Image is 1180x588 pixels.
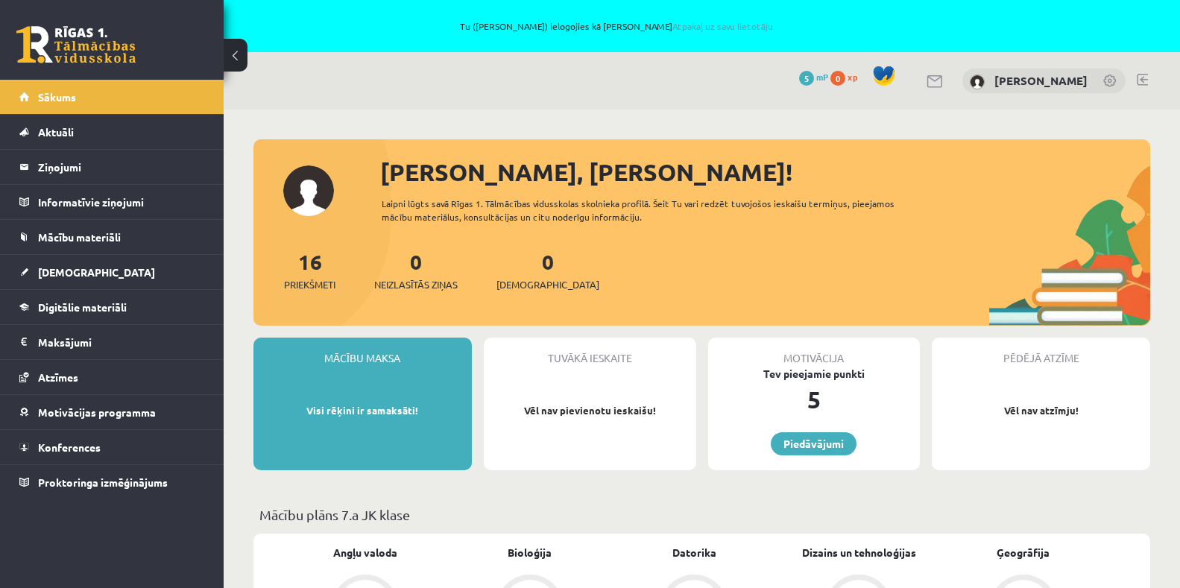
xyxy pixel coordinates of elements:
[799,71,814,86] span: 5
[672,545,716,560] a: Datorika
[19,290,205,324] a: Digitālie materiāli
[38,475,168,489] span: Proktoringa izmēģinājums
[19,150,205,184] a: Ziņojumi
[802,545,916,560] a: Dizains un tehnoloģijas
[374,248,458,292] a: 0Neizlasītās ziņas
[284,277,335,292] span: Priekšmeti
[16,26,136,63] a: Rīgas 1. Tālmācības vidusskola
[19,255,205,289] a: [DEMOGRAPHIC_DATA]
[19,395,205,429] a: Motivācijas programma
[38,230,121,244] span: Mācību materiāli
[491,403,689,418] p: Vēl nav pievienotu ieskaišu!
[19,465,205,499] a: Proktoringa izmēģinājums
[38,185,205,219] legend: Informatīvie ziņojumi
[939,403,1143,418] p: Vēl nav atzīmju!
[496,277,599,292] span: [DEMOGRAPHIC_DATA]
[38,265,155,279] span: [DEMOGRAPHIC_DATA]
[38,440,101,454] span: Konferences
[171,22,1062,31] span: Tu ([PERSON_NAME]) ielogojies kā [PERSON_NAME]
[38,405,156,419] span: Motivācijas programma
[19,325,205,359] a: Maksājumi
[830,71,865,83] a: 0 xp
[970,75,985,89] img: Anna Enija Kozlinska
[848,71,857,83] span: xp
[382,197,920,224] div: Laipni lūgts savā Rīgas 1. Tālmācības vidusskolas skolnieka profilā. Šeit Tu vari redzēt tuvojošo...
[253,338,472,366] div: Mācību maksa
[374,277,458,292] span: Neizlasītās ziņas
[380,154,1150,190] div: [PERSON_NAME], [PERSON_NAME]!
[38,300,127,314] span: Digitālie materiāli
[261,403,464,418] p: Visi rēķini ir samaksāti!
[708,366,921,382] div: Tev pieejamie punkti
[484,338,696,366] div: Tuvākā ieskaite
[708,338,921,366] div: Motivācija
[333,545,397,560] a: Angļu valoda
[38,125,74,139] span: Aktuāli
[38,325,205,359] legend: Maksājumi
[997,545,1050,560] a: Ģeogrāfija
[19,185,205,219] a: Informatīvie ziņojumi
[19,360,205,394] a: Atzīmes
[496,248,599,292] a: 0[DEMOGRAPHIC_DATA]
[284,248,335,292] a: 16Priekšmeti
[799,71,828,83] a: 5 mP
[19,220,205,254] a: Mācību materiāli
[994,73,1088,88] a: [PERSON_NAME]
[508,545,552,560] a: Bioloģija
[708,382,921,417] div: 5
[19,80,205,114] a: Sākums
[932,338,1150,366] div: Pēdējā atzīme
[771,432,856,455] a: Piedāvājumi
[19,430,205,464] a: Konferences
[816,71,828,83] span: mP
[38,370,78,384] span: Atzīmes
[38,150,205,184] legend: Ziņojumi
[259,505,1144,525] p: Mācību plāns 7.a JK klase
[830,71,845,86] span: 0
[672,20,773,32] a: Atpakaļ uz savu lietotāju
[38,90,76,104] span: Sākums
[19,115,205,149] a: Aktuāli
